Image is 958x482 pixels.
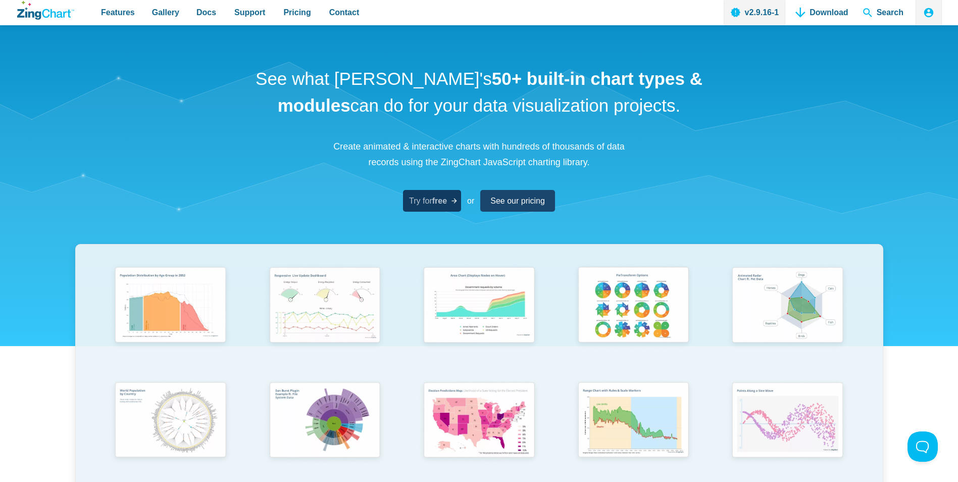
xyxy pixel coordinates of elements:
h1: See what [PERSON_NAME]'s can do for your data visualization projects. [252,66,707,119]
span: See our pricing [490,194,545,208]
img: World Population by Country [109,377,232,466]
img: Population Distribution by Age Group in 2052 [109,262,232,350]
img: Sun Burst Plugin Example ft. File System Data [263,377,386,465]
span: Support [234,6,265,19]
img: Range Chart with Rultes & Scale Markers [572,377,695,466]
img: Election Predictions Map [417,377,540,465]
a: Try forfree [403,190,461,212]
img: Animated Radar Chart ft. Pet Data [726,262,849,350]
span: Pricing [283,6,311,19]
span: Try for [409,194,447,208]
a: See our pricing [480,190,555,212]
img: Pie Transform Options [572,262,695,350]
a: Population Distribution by Age Group in 2052 [93,262,248,377]
span: Contact [329,6,360,19]
a: Area Chart (Displays Nodes on Hover) [402,262,557,377]
a: Animated Radar Chart ft. Pet Data [711,262,865,377]
img: Area Chart (Displays Nodes on Hover) [417,262,540,350]
a: ZingChart Logo. Click to return to the homepage [17,1,74,20]
strong: 50+ built-in chart types & modules [278,69,702,115]
a: Responsive Live Update Dashboard [247,262,402,377]
img: Points Along a Sine Wave [726,377,849,465]
span: Features [101,6,135,19]
span: or [467,194,474,208]
span: Docs [196,6,216,19]
strong: free [432,197,447,205]
iframe: Toggle Customer Support [907,431,938,462]
span: Gallery [152,6,179,19]
p: Create animated & interactive charts with hundreds of thousands of data records using the ZingCha... [328,139,631,170]
img: Responsive Live Update Dashboard [263,262,386,350]
a: Pie Transform Options [556,262,711,377]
